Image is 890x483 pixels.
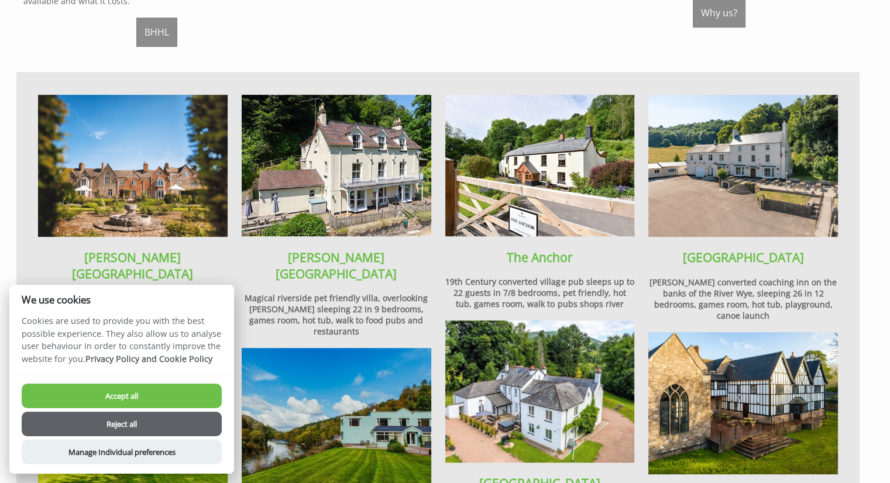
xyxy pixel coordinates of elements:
[9,294,234,305] h2: We use cookies
[242,95,431,237] img: Holly Tree House
[72,249,193,298] a: [PERSON_NAME][GEOGRAPHIC_DATA][PERSON_NAME]
[648,332,838,474] img: The Manor On The Monnow
[648,277,838,477] h4: [PERSON_NAME] converted coaching inn on the banks of the River Wye, sleeping 26 in 12 bedrooms, g...
[648,95,838,237] img: River Wye Lodge Big House Holiday Lets
[445,95,635,237] img: The Anchor
[22,412,222,436] button: Reject all
[22,440,222,464] button: Manage Individual preferences
[85,353,212,364] a: Privacy Policy and Cookie Policy
[242,292,431,337] h4: Magical riverside pet friendly villa, overlooking [PERSON_NAME] sleeping 22 in 9 bedrooms, games ...
[683,249,804,265] a: [GEOGRAPHIC_DATA]
[445,320,635,463] img: Monnow Valley Studio
[276,249,397,282] a: [PERSON_NAME][GEOGRAPHIC_DATA]
[136,18,177,47] a: BHHL
[9,315,234,374] p: Cookies are used to provide you with the best possible experience. They also allow us to analyse ...
[22,384,222,408] button: Accept all
[38,95,228,237] img: Bowley Hall
[507,249,573,265] a: The Anchor
[445,276,635,309] h4: 19th Century converted village pub sleeps up to 22 guests in 7/8 bedrooms, pet friendly, hot tub,...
